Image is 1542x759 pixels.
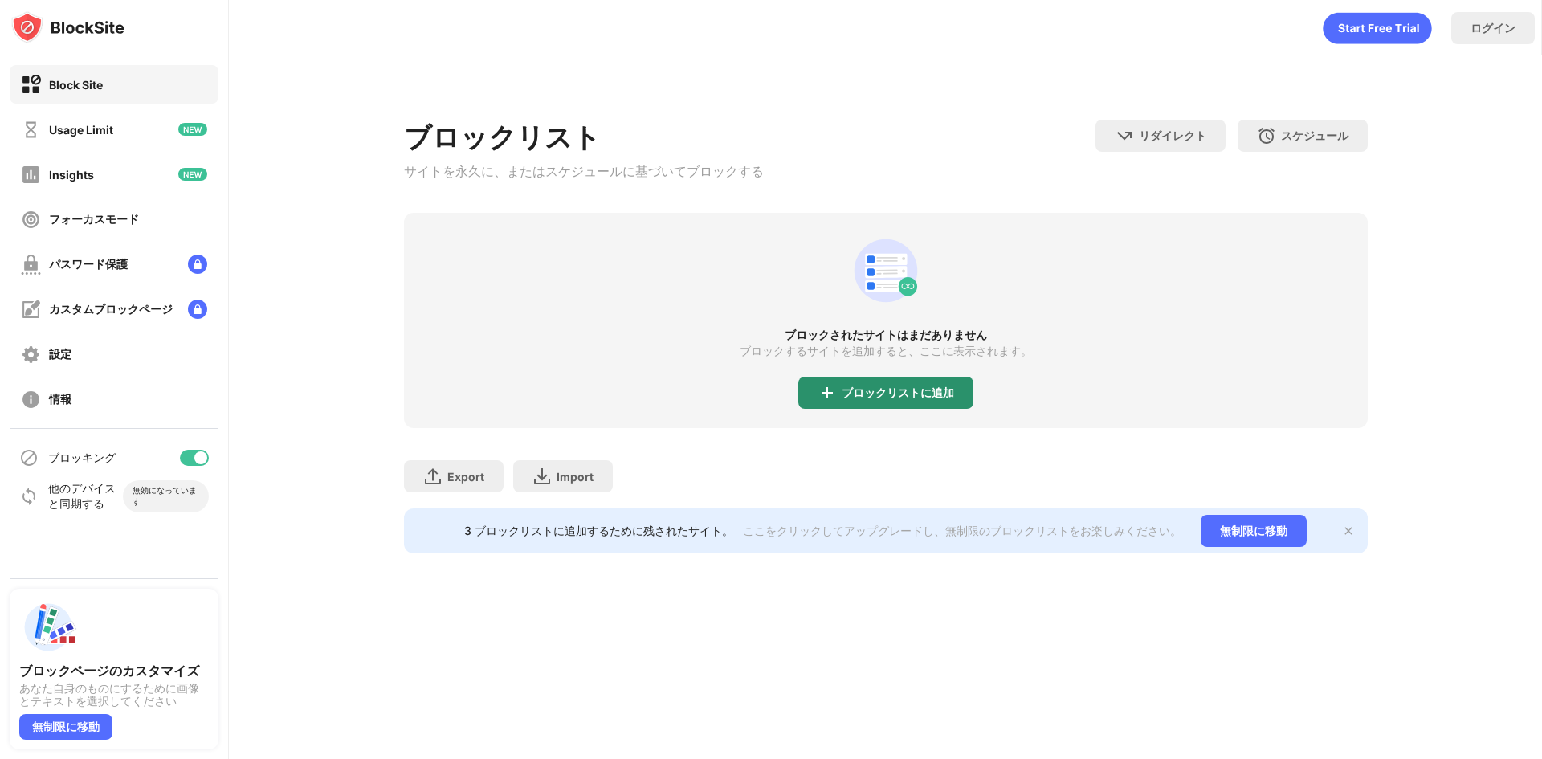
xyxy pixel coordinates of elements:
[21,300,41,320] img: customize-block-page-off.svg
[847,232,924,309] div: animation
[1323,12,1432,44] div: animation
[740,345,1032,357] div: ブロックするサイトを追加すると、ここに表示されます。
[1342,524,1355,537] img: x-button.svg
[49,168,94,182] div: Insights
[21,210,41,230] img: focus-off.svg
[21,390,41,410] img: about-off.svg
[1201,515,1307,547] div: 無制限に移動
[49,123,113,137] div: Usage Limit
[21,75,41,95] img: block-on.svg
[49,392,71,407] div: 情報
[19,448,39,467] img: blocking-icon.svg
[743,524,1181,539] div: ここをクリックしてアップグレードし、無制限のブロックリストをお楽しみください。
[404,163,764,181] div: サイトを永久に、またはスケジュールに基づいてブロックする
[21,255,41,275] img: password-protection-off.svg
[1281,129,1348,144] div: スケジュール
[19,663,209,679] div: ブロックページのカスタマイズ
[188,300,207,319] img: lock-menu.svg
[19,682,209,708] div: あなた自身のものにするために画像とテキストを選択してください
[178,168,207,181] img: new-icon.svg
[49,212,139,227] div: フォーカスモード
[1471,21,1515,36] div: ログイン
[19,714,112,740] div: 無制限に移動
[11,11,124,43] img: logo-blocksite.svg
[49,78,103,92] div: Block Site
[48,451,116,466] div: ブロッキング
[19,598,77,656] img: push-custom-page.svg
[21,120,41,140] img: time-usage-off.svg
[178,123,207,136] img: new-icon.svg
[19,487,39,506] img: sync-icon.svg
[447,470,484,484] div: Export
[404,328,1368,341] div: ブロックされたサイトはまだありません
[49,347,71,362] div: 設定
[21,165,41,185] img: insights-off.svg
[842,386,954,399] div: ブロックリストに追加
[464,524,733,539] div: 3 ブロックリストに追加するために残されたサイト。
[49,302,173,317] div: カスタムブロックページ
[133,485,199,508] div: 無効になっています
[557,470,594,484] div: Import
[404,120,764,157] div: ブロックリスト
[188,255,207,274] img: lock-menu.svg
[1139,129,1206,144] div: リダイレクト
[21,345,41,365] img: settings-off.svg
[48,481,123,512] div: 他のデバイスと同期する
[49,257,128,272] div: パスワード保護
